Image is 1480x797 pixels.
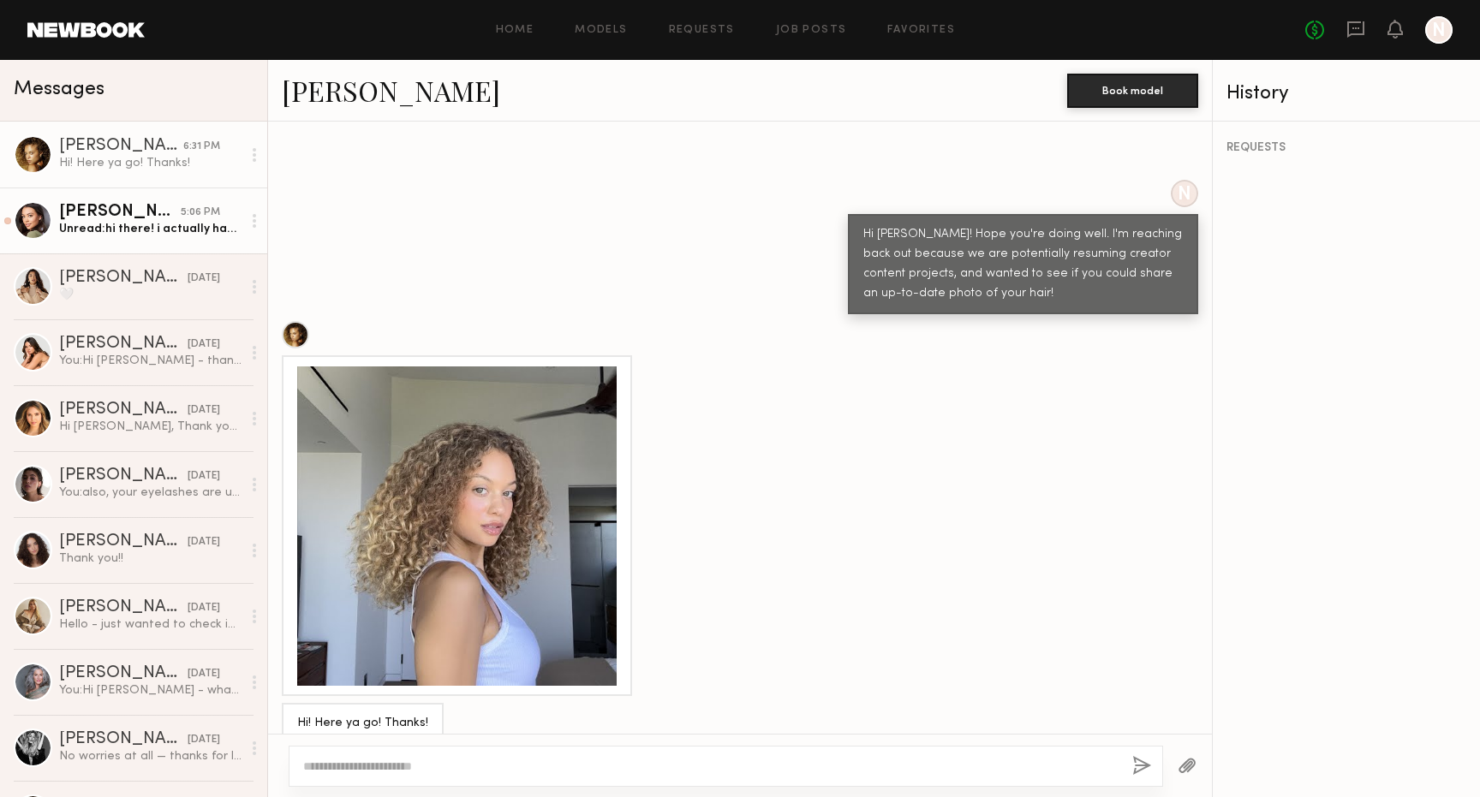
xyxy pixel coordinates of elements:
div: [DATE] [188,468,220,485]
div: [DATE] [188,336,220,353]
div: [DATE] [188,732,220,748]
div: [PERSON_NAME] [59,401,188,419]
a: Favorites [887,25,955,36]
div: REQUESTS [1226,142,1466,154]
a: Job Posts [776,25,847,36]
div: 🤍 [59,287,242,303]
div: [PERSON_NAME] [59,336,188,353]
div: [PERSON_NAME] [59,665,188,682]
span: Messages [14,80,104,99]
div: History [1226,84,1466,104]
a: [PERSON_NAME] [282,72,500,109]
div: [PERSON_NAME] [59,204,181,221]
div: You: also, your eyelashes are unreal btw - you could easily sell me on whatever you use to get th... [59,485,242,501]
div: [PERSON_NAME] [59,467,188,485]
div: 6:31 PM [183,139,220,155]
button: Book model [1067,74,1198,108]
div: Hi! Here ya go! Thanks! [297,714,428,734]
div: 5:06 PM [181,205,220,221]
div: You: Hi [PERSON_NAME] - thank you. It is slightly cut off at the very beginning so if you have th... [59,353,242,369]
div: No worries at all — thanks for letting me know! Hope we can work together in the future! [59,748,242,764]
a: Models [575,25,627,36]
div: [DATE] [188,666,220,682]
div: [PERSON_NAME] [59,270,188,287]
div: [DATE] [188,600,220,616]
a: N [1425,16,1453,44]
div: [DATE] [188,534,220,550]
div: Thank you!! [59,550,242,567]
div: Hi [PERSON_NAME]! Hope you're doing well. I'm reaching back out because we are potentially resumi... [863,225,1183,304]
div: [PERSON_NAME] [59,533,188,550]
div: Unread: hi there! i actually have a hair appt [DATE] at noon haha would it be okay if i sent a ph... [59,221,242,237]
div: Hi [PERSON_NAME], Thank you for your transparency regarding this. I have already filmed a signifi... [59,419,242,435]
a: Home [496,25,534,36]
div: Hello - just wanted to check in here! [59,616,242,633]
div: Hi! Here ya go! Thanks! [59,155,242,171]
a: Requests [669,25,735,36]
a: Book model [1067,82,1198,97]
div: [DATE] [188,402,220,419]
div: [PERSON_NAME] [59,138,183,155]
div: You: Hi [PERSON_NAME] - what is the duration of the exclusivity? [59,682,242,699]
div: [PERSON_NAME] [59,731,188,748]
div: [PERSON_NAME] [59,599,188,616]
div: [DATE] [188,271,220,287]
